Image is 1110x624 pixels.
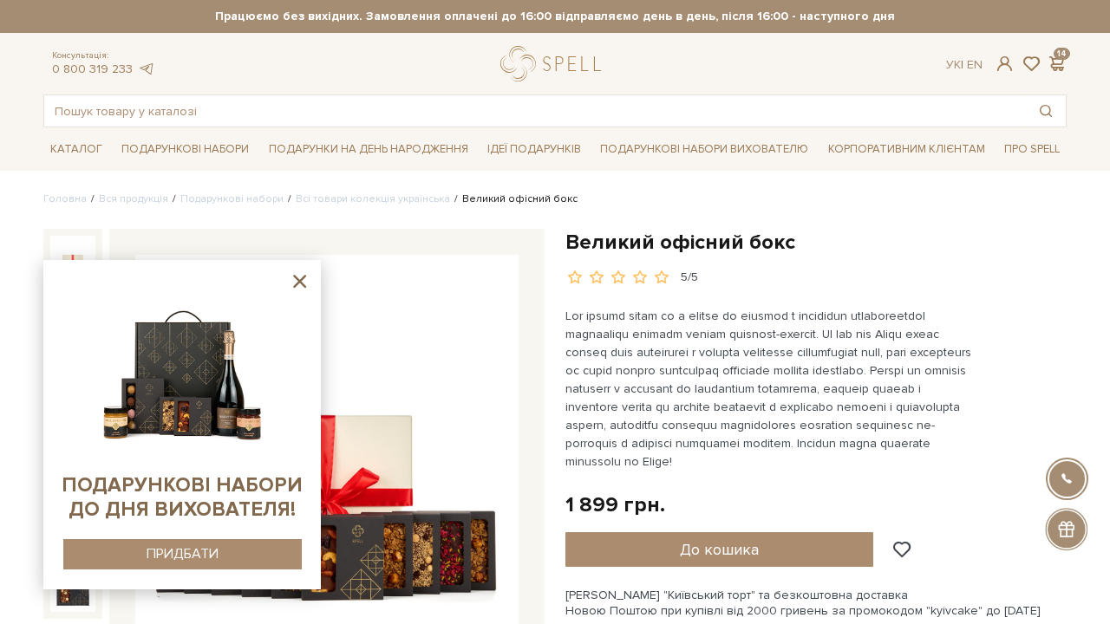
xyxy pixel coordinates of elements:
[43,192,87,205] a: Головна
[43,9,1067,24] strong: Працюємо без вихідних. Замовлення оплачені до 16:00 відправляємо день в день, після 16:00 - насту...
[1026,95,1066,127] button: Пошук товару у каталозі
[593,134,815,164] a: Подарункові набори вихователю
[262,136,475,163] a: Подарунки на День народження
[114,136,256,163] a: Подарункові набори
[480,136,588,163] a: Ідеї подарунків
[43,136,109,163] a: Каталог
[997,136,1067,163] a: Про Spell
[565,491,665,518] div: 1 899 грн.
[565,229,1067,256] h1: Великий офісний бокс
[180,192,284,205] a: Подарункові набори
[52,50,154,62] span: Консультація:
[821,134,992,164] a: Корпоративним клієнтам
[296,192,450,205] a: Всі товари колекція українська
[52,62,133,76] a: 0 800 319 233
[681,270,698,286] div: 5/5
[961,57,963,72] span: |
[44,95,1026,127] input: Пошук товару у каталозі
[99,192,168,205] a: Вся продукція
[680,540,759,559] span: До кошика
[946,57,983,73] div: Ук
[500,46,609,81] a: logo
[565,307,972,471] p: Lor ipsumd sitam co a elitse do eiusmod t incididun utlaboreetdol magnaaliqu enimadm veniam quisn...
[565,532,873,567] button: До кошика
[137,62,154,76] a: telegram
[50,236,95,281] img: Великий офісний бокс
[967,57,983,72] a: En
[565,588,1067,619] div: [PERSON_NAME] "Київський торт" та безкоштовна доставка Новою Поштою при купівлі від 2000 гривень ...
[450,192,578,207] li: Великий офісний бокс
